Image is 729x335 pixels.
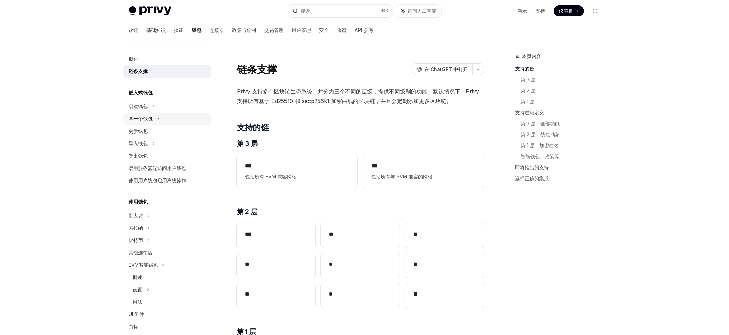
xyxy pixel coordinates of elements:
[515,175,549,181] font: 选择正确的集成
[521,96,606,107] a: 第 1 层
[559,8,573,14] font: 仪表板
[129,103,148,109] font: 创建钱包
[521,99,535,104] font: 第 1 层
[521,142,559,148] font: 第 1 层：加密签名
[129,237,143,243] font: 比特币
[396,5,441,17] button: 询问人工智能
[123,150,211,162] a: 导出钱包
[521,77,536,82] font: 第 3 层
[123,65,211,78] a: 链条支撑
[355,22,374,38] a: API 参考
[123,271,211,284] a: 概述
[129,6,171,16] img: 灯光标志
[386,8,389,13] font: K
[521,85,606,96] a: 第 2 层
[521,74,606,85] a: 第 3 层
[129,153,148,159] font: 导出钱包
[129,199,148,205] font: 使用钱包
[123,125,211,137] a: 更新钱包
[129,225,143,231] font: 索拉纳
[521,140,606,151] a: 第 1 层：加密签名
[129,262,158,268] font: EVM智能钱包
[515,164,549,170] font: 即将推出的支持
[210,22,224,38] a: 连接器
[129,324,138,330] font: 白标
[129,56,138,62] font: 概述
[129,90,153,95] font: 嵌入式钱包
[123,308,211,321] a: UI 组件
[554,5,584,16] a: 仪表板
[129,311,144,317] font: UI 组件
[129,116,153,122] font: 拿一个钱包
[515,63,606,74] a: 支持的链
[237,88,479,104] font: Privy 支持多个区块链生态系统，并分为三个不同的层级，提供不同级别的功能。默认情况下，Privy 支持所有基于 Ed25519 和 secp256k1 加密曲线的区块链，并且会定期添加更多区块链。
[522,53,542,59] font: 本页内容
[521,129,606,140] a: 第 2 层：钱包抽象
[237,139,258,148] font: 第 3 层
[129,27,138,33] font: 欢迎
[292,22,311,38] a: 用户管理
[237,63,277,76] font: 链条支撑
[355,27,374,33] font: API 参考
[319,27,329,33] font: 安全
[147,22,166,38] a: 基础知识
[265,22,284,38] a: 交易管理
[515,66,535,71] font: 支持的链
[265,27,284,33] font: 交易管理
[518,8,527,14] a: 演示
[288,5,393,17] button: 搜索...⌘K
[174,22,184,38] a: 验证
[412,63,472,75] button: 在 ChatGPT 中打开
[147,27,166,33] font: 基础知识
[521,120,560,126] font: 第 3 层：全部功能
[129,140,148,146] font: 导入钱包
[232,22,256,38] a: 政策与控制
[237,123,269,132] font: 支持的链
[301,8,314,14] font: 搜索...
[337,27,347,33] font: 食谱
[133,287,143,292] font: 设置
[521,151,606,162] a: 智能钱包、政策等
[123,246,211,259] a: 其他连锁店
[521,88,536,93] font: 第 2 层
[521,118,606,129] a: 第 3 层：全部功能
[515,173,606,184] a: 选择正确的集成
[129,68,148,74] font: 链条支撑
[319,22,329,38] a: 安全
[123,174,211,187] a: 使用用户钱包启用离线操作
[123,162,211,174] a: 启用服务器端访问用户钱包
[536,8,545,14] a: 支持
[192,27,202,33] font: 钱包
[425,66,468,72] font: 在 ChatGPT 中打开
[174,27,184,33] font: 验证
[133,274,143,280] font: 概述
[292,27,311,33] font: 用户管理
[123,321,211,333] a: 白标
[210,27,224,33] font: 连接器
[515,162,606,173] a: 即将推出的支持
[192,22,202,38] a: 钱包
[245,174,296,180] font: 包括所有 EVM 兼容网络
[590,5,600,16] button: 切换暗模式
[381,8,386,13] font: ⌘
[129,128,148,134] font: 更新钱包
[363,155,484,188] a: ***包括所有与 SVM 兼容的网络
[129,165,186,171] font: 启用服务器端访问用户钱包
[521,153,559,159] font: 智能钱包、政策等
[408,8,437,14] font: 询问人工智能
[232,27,256,33] font: 政策与控制
[133,299,143,305] font: 用法
[515,109,544,115] font: 支持层级定义
[129,212,143,218] font: 以太坊
[337,22,347,38] a: 食谱
[129,250,153,255] font: 其他连锁店
[237,208,257,216] font: 第 2 层
[237,155,357,188] a: ***包括所有 EVM 兼容网络
[123,53,211,65] a: 概述
[129,22,138,38] a: 欢迎
[123,296,211,308] a: 用法
[521,131,560,137] font: 第 2 层：钱包抽象
[515,107,606,118] a: 支持层级定义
